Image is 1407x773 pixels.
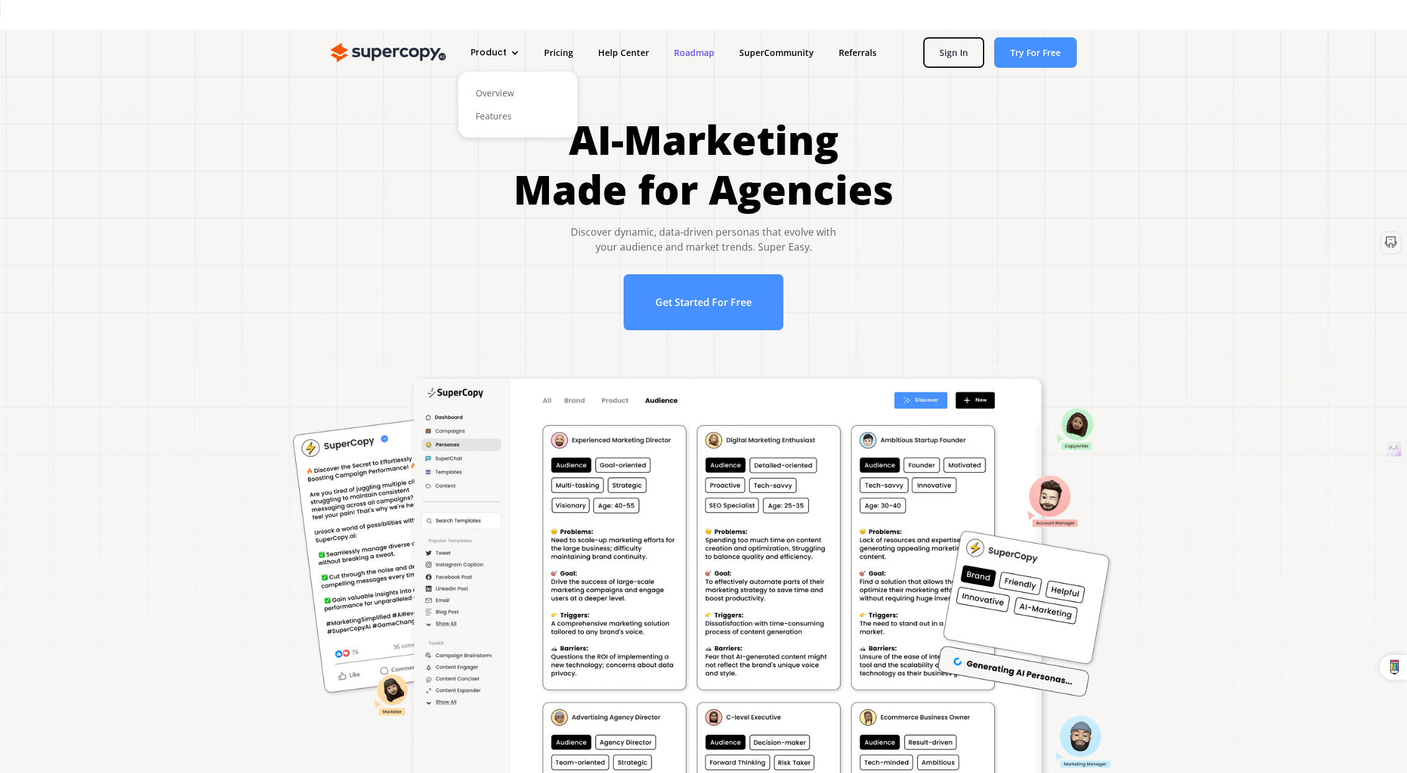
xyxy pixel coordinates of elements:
[514,224,893,254] div: Discover dynamic, data-driven personas that evolve with your audience and market trends. Super Easy.
[994,37,1077,68] a: Try For Free
[514,115,893,215] h1: AI-Marketing Made for Agencies
[532,41,586,64] a: Pricing
[458,41,532,64] div: Product
[586,41,662,64] a: Help Center
[29,9,137,21] div: ⚡ Backed by
[662,41,727,64] a: Roadmap
[458,64,578,140] nav: Product
[468,104,568,127] a: Features
[727,41,826,64] a: SuperCommunity
[923,37,984,68] a: Sign In
[471,46,507,59] div: Product
[91,9,137,21] a: Techstars
[468,81,568,104] a: Overview
[826,41,889,64] a: Referrals
[624,274,783,330] a: Get Started For Free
